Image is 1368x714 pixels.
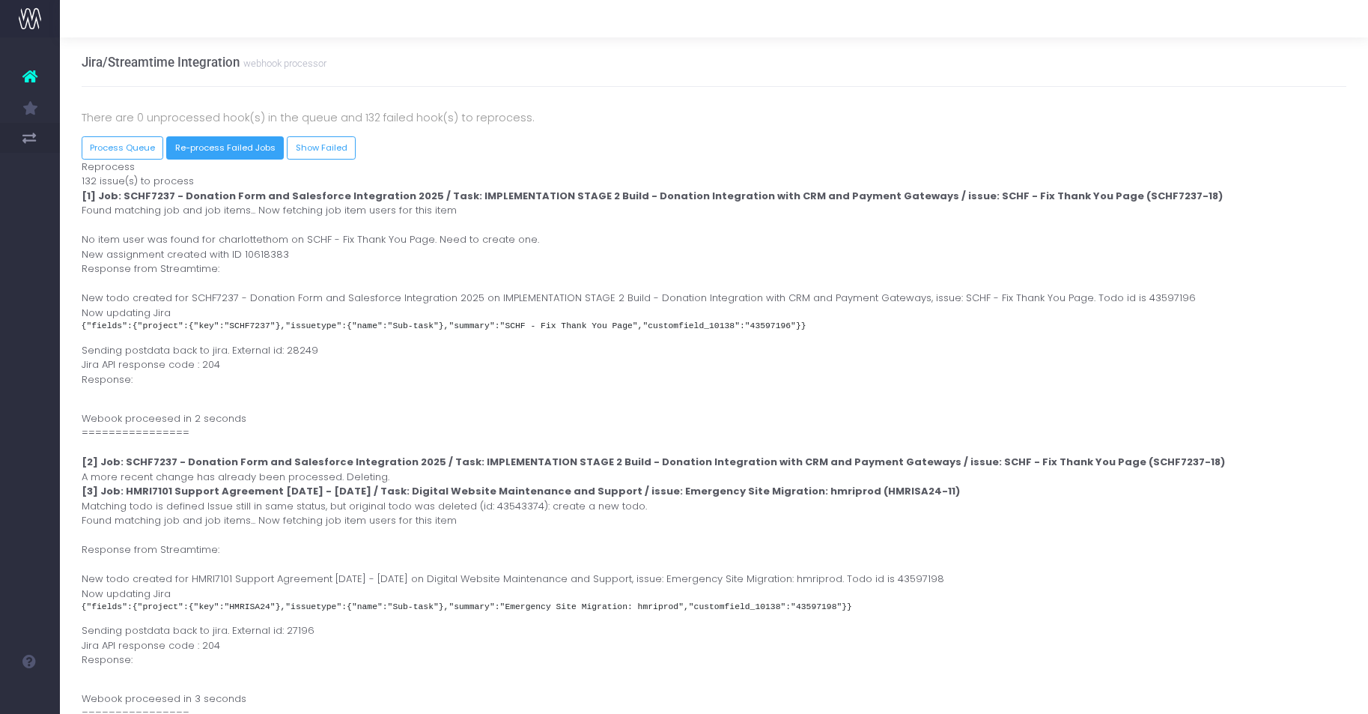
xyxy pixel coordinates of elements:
[82,455,1225,469] strong: [2] Job: SCHF7237 - Donation Form and Salesforce Integration 2025 / Task: IMPLEMENTATION STAGE 2 ...
[82,109,1347,127] p: There are 0 unprocessed hook(s) in the queue and 132 failed hook(s) to reprocess.
[19,684,41,707] img: images/default_profile_image.png
[82,601,1347,614] pre: {"fields":{"project":{"key":"HMRISA24"},"issuetype":{"name":"Sub-task"},"summary":"Emergency Site...
[82,136,164,160] button: Process Queue
[287,136,356,160] a: Show Failed
[82,320,1347,333] pre: {"fields":{"project":{"key":"SCHF7237"},"issuetype":{"name":"Sub-task"},"summary":"SCHF - Fix Tha...
[240,55,326,70] small: webhook processor
[166,136,284,160] button: Re-process Failed Jobs
[82,189,1223,203] strong: [1] Job: SCHF7237 - Donation Form and Salesforce Integration 2025 / Task: IMPLEMENTATION STAGE 2 ...
[82,484,960,498] strong: [3] Job: HMRI7101 Support Agreement [DATE] - [DATE] / Task: Digital Website Maintenance and Suppo...
[82,55,326,70] h3: Jira/Streamtime Integration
